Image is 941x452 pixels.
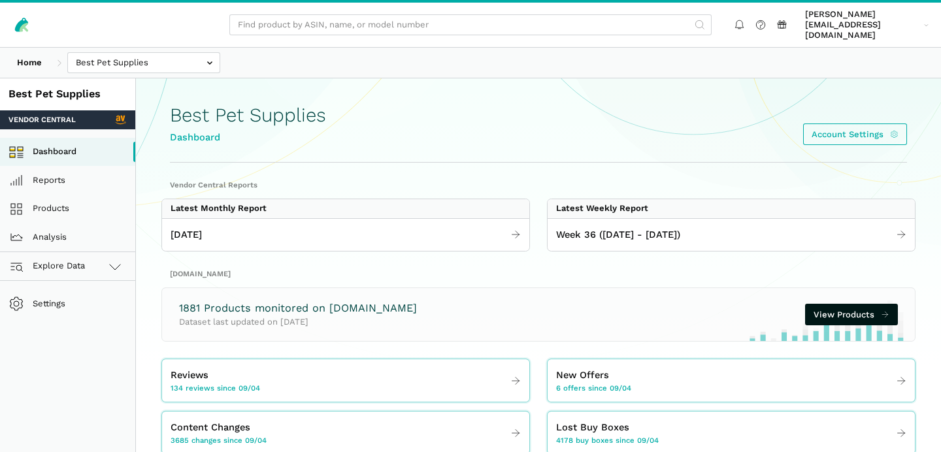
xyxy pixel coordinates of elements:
span: Vendor Central [8,114,76,125]
span: View Products [814,308,874,321]
h3: 1881 Products monitored on [DOMAIN_NAME] [179,301,417,316]
span: Week 36 ([DATE] - [DATE]) [556,227,680,242]
h1: Best Pet Supplies [170,105,326,126]
a: [DATE] [162,223,529,247]
a: View Products [805,304,898,325]
span: New Offers [556,368,609,383]
div: Latest Weekly Report [556,203,648,214]
input: Find product by ASIN, name, or model number [229,14,712,36]
span: Lost Buy Boxes [556,420,629,435]
span: Content Changes [171,420,250,435]
a: Account Settings [803,123,907,145]
div: Latest Monthly Report [171,203,267,214]
span: [PERSON_NAME][EMAIL_ADDRESS][DOMAIN_NAME] [805,9,919,41]
span: 3685 changes since 09/04 [171,435,267,445]
span: [DATE] [171,227,202,242]
input: Best Pet Supplies [67,52,220,74]
h2: Vendor Central Reports [170,180,907,190]
span: Reviews [171,368,208,383]
span: Explore Data [13,259,86,274]
p: Dataset last updated on [DATE] [179,315,417,329]
a: Home [8,52,50,74]
a: Reviews 134 reviews since 09/04 [162,364,529,398]
div: Best Pet Supplies [8,87,127,102]
a: New Offers 6 offers since 09/04 [548,364,915,398]
span: 6 offers since 09/04 [556,383,631,393]
div: Dashboard [170,130,326,145]
a: Week 36 ([DATE] - [DATE]) [548,223,915,247]
span: 4178 buy boxes since 09/04 [556,435,659,445]
h2: [DOMAIN_NAME] [170,268,907,279]
a: Lost Buy Boxes 4178 buy boxes since 09/04 [548,416,915,450]
span: 134 reviews since 09/04 [171,383,260,393]
a: [PERSON_NAME][EMAIL_ADDRESS][DOMAIN_NAME] [801,7,933,43]
a: Content Changes 3685 changes since 09/04 [162,416,529,450]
